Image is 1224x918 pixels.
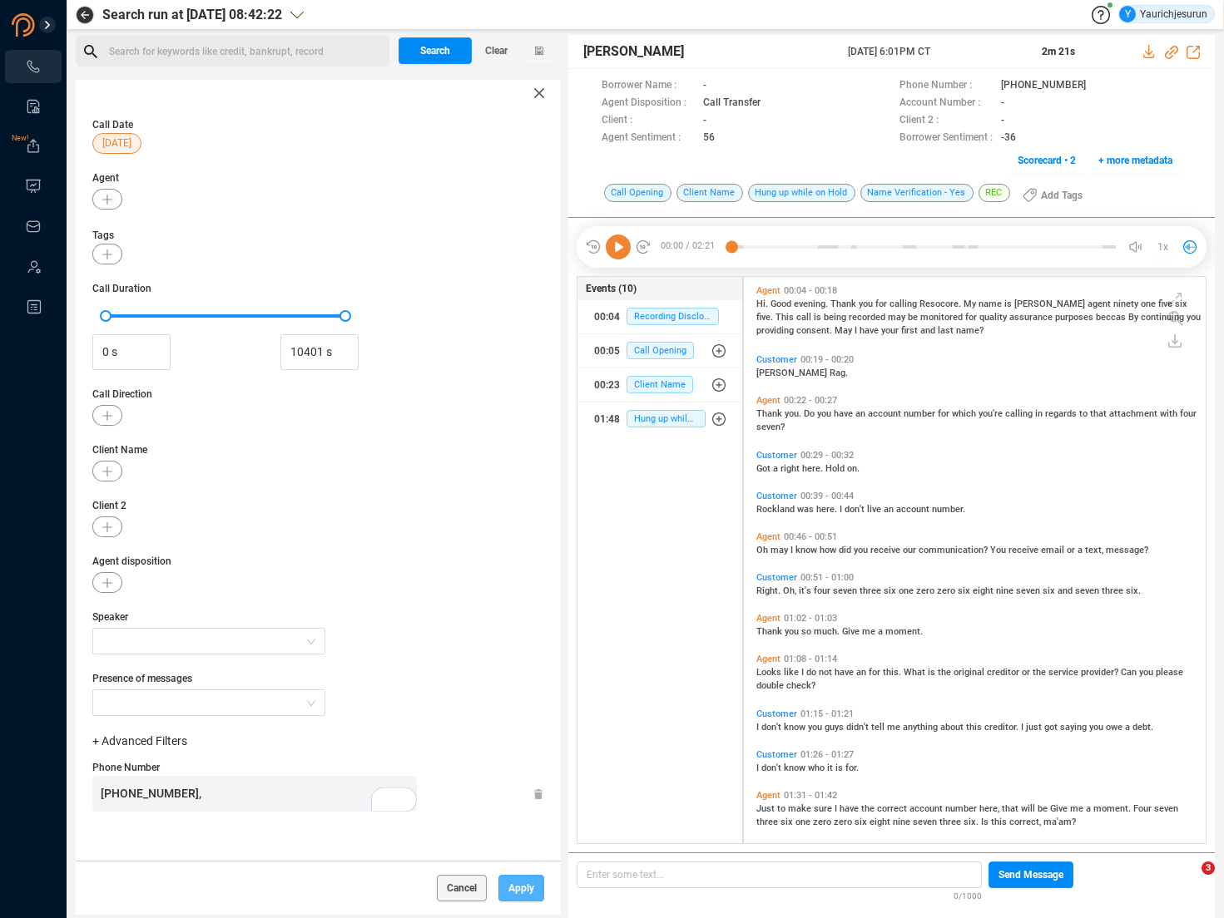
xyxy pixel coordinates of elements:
span: Scorecard • 2 [1018,147,1076,174]
span: Events (10) [586,281,637,296]
span: I [756,722,761,733]
span: account [896,504,932,515]
span: moment. [885,626,923,637]
span: New! [12,121,28,155]
span: Give [842,626,862,637]
span: Hung up while on Hold [748,184,855,202]
span: creditor [987,667,1022,678]
span: owe [1106,722,1125,733]
span: I [801,667,806,678]
a: New! [25,138,42,155]
span: account [868,408,904,419]
span: ma'am? [1043,817,1076,827]
span: Client : [602,112,695,130]
span: tell [871,722,887,733]
span: Call Opening [604,184,671,202]
span: live [867,504,884,515]
span: [PHONE_NUMBER] [1001,77,1086,95]
span: so [801,626,814,637]
span: sure [814,803,835,814]
span: 00:04 - 00:18 [780,285,840,296]
span: guys [825,722,846,733]
span: -36 [1001,130,1016,147]
span: creditor. [984,722,1021,733]
span: Name Verification - Yes [860,184,974,202]
span: got [1044,722,1060,733]
span: name [979,299,1004,309]
button: 1x [1152,235,1175,259]
span: Thank [830,299,859,309]
span: receive [870,545,903,555]
span: for. [845,763,859,773]
span: Thank [756,408,785,419]
span: communication? [919,545,990,555]
span: be [1038,803,1050,814]
span: your [881,325,901,336]
span: is [928,667,938,678]
span: Client Name [676,184,743,202]
span: text, [1085,545,1106,555]
span: right [780,463,802,474]
span: have [835,667,856,678]
span: just [1026,722,1044,733]
div: 00:05 [594,338,620,364]
span: four [1180,408,1197,419]
span: it's [799,585,814,596]
span: saying [1060,722,1089,733]
span: nine [893,817,913,827]
span: I [840,504,845,515]
span: you [1139,667,1156,678]
span: six. [964,817,981,827]
span: here. [802,463,825,474]
span: six [1175,299,1187,309]
span: have [840,803,861,814]
span: + more metadata [1098,147,1172,174]
span: a [1086,803,1093,814]
span: [PERSON_NAME] [756,368,830,378]
span: who [808,763,827,773]
span: monitored [920,312,965,323]
span: Call Opening [627,342,694,359]
span: Oh, [783,585,799,596]
span: six [780,817,795,827]
button: Apply [498,875,544,901]
span: Right. [756,585,783,596]
span: I [835,803,840,814]
span: calling [1005,408,1035,419]
span: six. [1126,585,1141,596]
span: What [904,667,928,678]
div: 00:04 [594,304,620,330]
span: a [1125,722,1132,733]
span: me [862,626,878,637]
span: last [938,325,956,336]
span: number [945,803,979,814]
span: I [855,325,860,336]
span: zero [813,817,834,827]
span: [DATE] 6:01PM CT [848,44,1022,59]
li: Interactions [5,50,62,83]
span: Rockland [756,504,797,515]
span: five [1158,299,1175,309]
span: the [1033,667,1048,678]
span: three [1102,585,1126,596]
span: may [771,545,790,555]
span: seven [1075,585,1102,596]
li: Smart Reports [5,90,62,123]
span: quality [979,312,1009,323]
span: calling [890,299,919,309]
span: one [1141,299,1158,309]
button: 01:48Hung up while on Hold [577,402,742,436]
button: Send Message [989,861,1073,888]
span: you [854,545,870,555]
span: about [940,722,966,733]
span: Add Tags [1041,182,1083,209]
span: 00:00 / 02:21 [652,234,731,259]
span: Give [1050,803,1070,814]
span: me [887,722,903,733]
span: 3 [1202,861,1215,875]
span: Presence of messages [92,671,325,686]
span: here, [979,803,1002,814]
span: Agent [92,170,544,185]
span: was [797,504,816,515]
span: Agent disposition [92,554,544,569]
